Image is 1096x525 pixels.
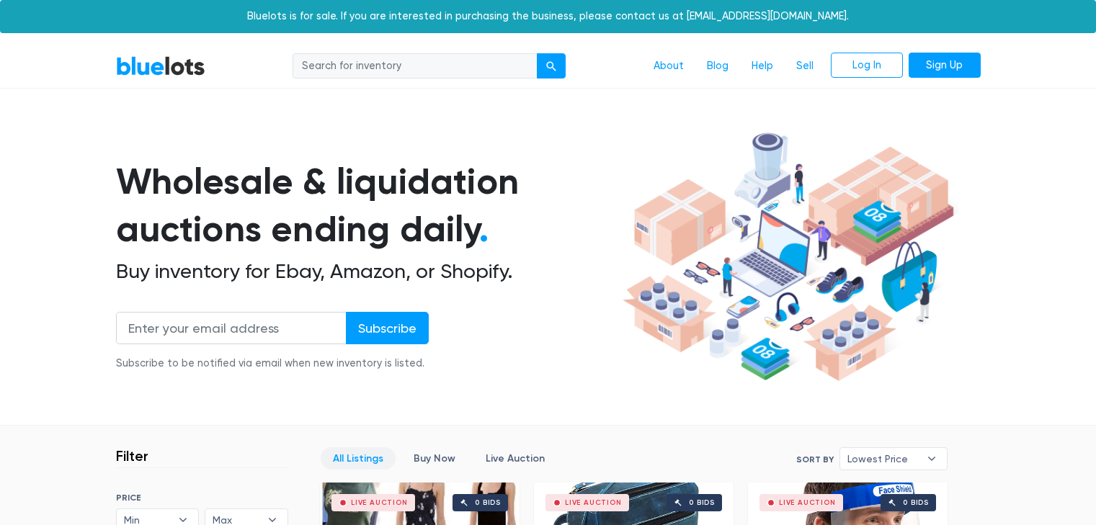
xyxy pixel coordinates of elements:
a: Log In [831,53,903,78]
a: Sign Up [909,53,981,78]
a: Blog [695,53,740,80]
div: Live Auction [351,499,408,506]
span: Lowest Price [847,448,919,470]
b: ▾ [917,448,947,470]
a: Live Auction [473,447,557,470]
div: Subscribe to be notified via email when new inventory is listed. [116,356,429,372]
span: . [479,207,489,251]
h1: Wholesale & liquidation auctions ending daily [116,158,618,253]
div: 0 bids [475,499,501,506]
a: Buy Now [401,447,468,470]
a: Sell [785,53,825,80]
div: 0 bids [689,499,715,506]
a: All Listings [321,447,396,470]
h2: Buy inventory for Ebay, Amazon, or Shopify. [116,259,618,284]
h6: PRICE [116,493,288,503]
h3: Filter [116,447,148,465]
input: Search for inventory [293,53,538,79]
a: BlueLots [116,55,205,76]
a: Help [740,53,785,80]
div: 0 bids [903,499,929,506]
div: Live Auction [779,499,836,506]
input: Subscribe [346,312,429,344]
img: hero-ee84e7d0318cb26816c560f6b4441b76977f77a177738b4e94f68c95b2b83dbb.png [618,126,959,388]
label: Sort By [796,453,834,466]
a: About [642,53,695,80]
input: Enter your email address [116,312,347,344]
div: Live Auction [565,499,622,506]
